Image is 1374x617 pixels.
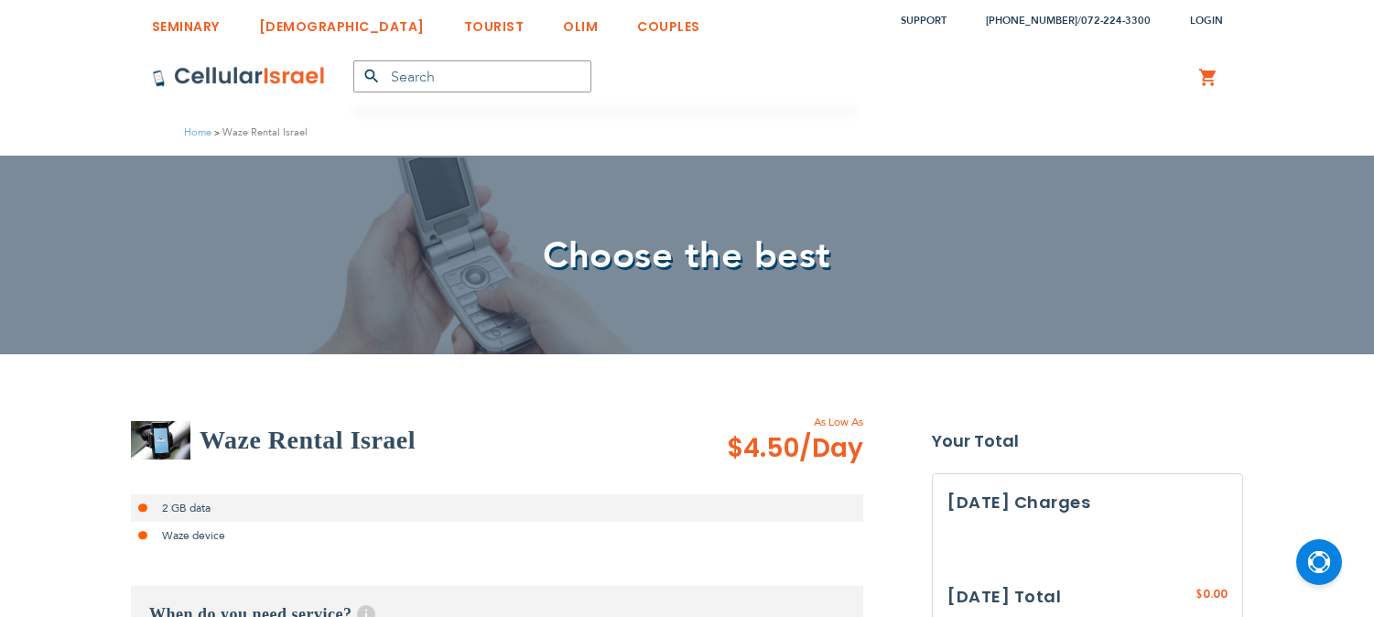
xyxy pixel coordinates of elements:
a: SEMINARY [152,5,220,38]
a: 072-224-3300 [1081,14,1151,27]
h3: [DATE] Charges [947,489,1228,516]
li: Waze Rental Israel [211,124,308,141]
span: $4.50 [727,430,863,467]
input: Search [353,60,591,92]
h3: [DATE] Total [947,583,1061,611]
li: / [968,7,1151,34]
a: TOURIST [464,5,525,38]
img: Cellular Israel Logo [152,66,326,88]
h2: Waze Rental Israel [200,422,416,459]
a: [DEMOGRAPHIC_DATA] [259,5,425,38]
a: [PHONE_NUMBER] [986,14,1077,27]
strong: Your Total [932,428,1243,455]
a: Support [901,14,947,27]
a: COUPLES [637,5,700,38]
img: Waze Rental Israel [131,421,190,460]
span: 0.00 [1203,586,1228,601]
span: Login [1190,14,1223,27]
li: Waze device [131,522,863,549]
li: 2 GB data [131,494,863,522]
span: As Low As [677,414,863,430]
a: OLIM [563,5,598,38]
a: Home [184,125,211,139]
span: $ [1195,587,1203,603]
span: Choose the best [543,231,831,281]
span: /Day [799,430,863,467]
